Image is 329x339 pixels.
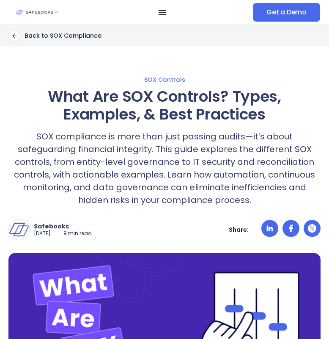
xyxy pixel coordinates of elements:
[8,30,101,42] a: Back to SOX Compliance
[229,226,249,233] p: Share:
[9,220,29,240] img: Safebooks
[158,8,167,17] button: Menu Toggle
[25,32,101,39] p: Back to SOX Compliance
[8,130,321,206] p: SOX compliance is more than just passing audits—it’s about safeguarding financial integrity. This...
[8,88,321,123] h1: What Are SOX Controls? Types, Examples, & Best Practices
[72,8,253,17] nav: Menu
[266,8,307,17] span: Get a Demo
[63,230,92,237] p: 8 min read
[253,3,320,22] a: Get a Demo
[34,230,51,237] p: [DATE]
[34,222,92,230] p: Safebooks
[8,76,321,83] a: SOX Controls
